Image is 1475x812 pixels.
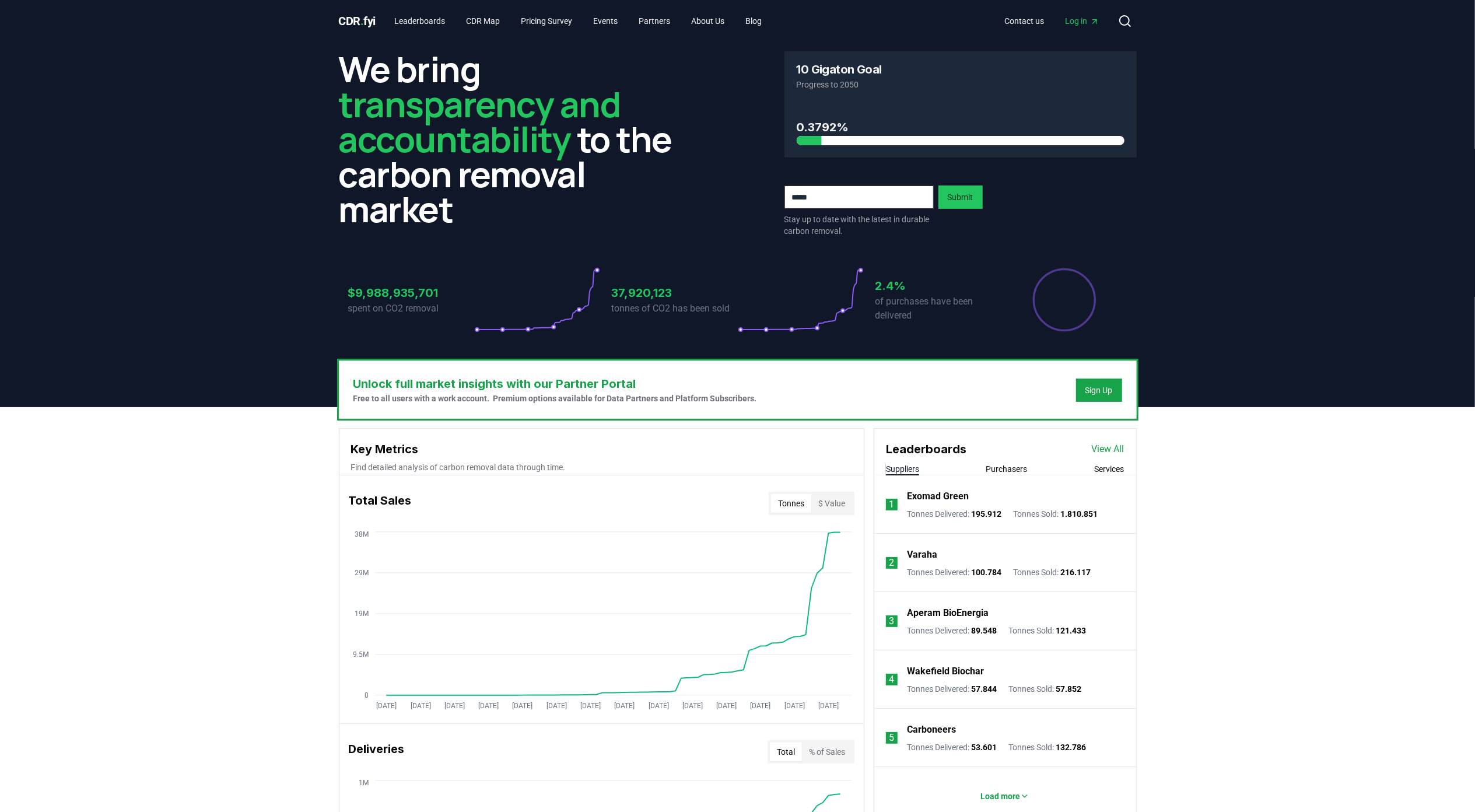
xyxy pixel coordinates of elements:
button: Services [1095,463,1124,475]
p: 1 [889,498,894,512]
a: Events [584,10,627,32]
tspan: [DATE] [580,702,601,710]
tspan: 9.5M [353,650,369,659]
button: Suppliers [886,463,919,475]
a: CDR Map [457,10,509,32]
p: Tonnes Delivered : [907,508,1001,520]
tspan: [DATE] [716,702,737,710]
a: Carboneers [907,723,956,737]
h3: $9,988,935,701 [348,284,474,302]
a: Leaderboards [385,10,454,32]
span: 121.433 [1056,626,1086,635]
tspan: [DATE] [546,702,566,710]
h3: Key Metrics [351,440,852,458]
span: transparency and accountability [339,80,621,163]
nav: Main [996,10,1109,32]
tspan: 38M [355,530,369,538]
a: Wakefield Biochar [907,664,984,678]
button: Total [770,743,802,761]
p: 2 [889,556,894,570]
span: 132.786 [1056,743,1086,752]
p: Tonnes Delivered : [907,741,997,753]
a: Blog [736,10,771,32]
span: 57.844 [971,684,997,694]
a: View All [1092,442,1124,456]
p: Tonnes Sold : [1008,683,1081,695]
p: Tonnes Sold : [1013,566,1091,578]
h3: Deliveries [349,740,405,764]
button: Submit [938,185,983,209]
span: . [360,14,364,28]
h2: We bring to the carbon removal market [339,51,691,226]
h3: 37,920,123 [612,284,738,302]
div: Percentage of sales delivered [1032,267,1097,332]
tspan: 19M [355,610,369,618]
a: Partners [629,10,679,32]
span: CDR fyi [339,14,376,28]
tspan: [DATE] [682,702,702,710]
p: Find detailed analysis of carbon removal data through time. [351,461,852,473]
a: Aperam BioEnergia [907,606,989,620]
button: Purchasers [986,463,1028,475]
h3: Leaderboards [886,440,966,458]
span: 89.548 [971,626,997,635]
span: 57.852 [1056,684,1081,694]
h3: Total Sales [349,492,412,515]
p: Tonnes Delivered : [907,683,997,695]
a: About Us [682,10,734,32]
tspan: [DATE] [410,702,430,710]
h3: 2.4% [875,277,1001,295]
button: % of Sales [802,743,852,761]
nav: Main [385,10,771,32]
button: $ Value [811,494,852,513]
p: 3 [889,614,894,628]
tspan: [DATE] [750,702,770,710]
p: Tonnes Sold : [1013,508,1098,520]
p: Tonnes Delivered : [907,566,1001,578]
p: Stay up to date with the latest in durable carbon removal. [784,213,934,237]
a: Varaha [907,548,937,562]
tspan: 0 [365,691,369,699]
button: Load more [971,785,1039,808]
tspan: [DATE] [376,702,397,710]
p: spent on CO2 removal [348,302,474,316]
p: 4 [889,673,894,687]
span: 53.601 [971,743,997,752]
a: Exomad Green [907,489,969,503]
p: Progress to 2050 [797,79,1124,90]
a: Log in [1056,10,1109,32]
p: Tonnes Delivered : [907,625,997,636]
tspan: [DATE] [648,702,668,710]
p: Tonnes Sold : [1008,625,1086,636]
tspan: [DATE] [512,702,532,710]
a: Sign Up [1085,384,1113,396]
tspan: [DATE] [444,702,465,710]
span: 1.810.851 [1060,509,1098,519]
tspan: 1M [359,779,369,787]
tspan: [DATE] [818,702,839,710]
p: tonnes of CO2 has been sold [612,302,738,316]
h3: 0.3792% [797,118,1124,136]
h3: Unlock full market insights with our Partner Portal [353,375,757,393]
span: 216.117 [1060,568,1091,577]
p: 5 [889,731,894,745]
span: 195.912 [971,509,1001,519]
a: Pricing Survey [511,10,581,32]
h3: 10 Gigaton Goal [797,64,882,75]
span: 100.784 [971,568,1001,577]
p: Load more [980,790,1020,802]
a: CDR.fyi [339,13,376,29]
tspan: [DATE] [784,702,804,710]
span: Log in [1066,15,1099,27]
button: Sign Up [1076,379,1122,402]
p: Free to all users with a work account. Premium options available for Data Partners and Platform S... [353,393,757,404]
p: of purchases have been delivered [875,295,1001,323]
a: Contact us [996,10,1054,32]
tspan: 29M [355,569,369,577]
p: Tonnes Sold : [1008,741,1086,753]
